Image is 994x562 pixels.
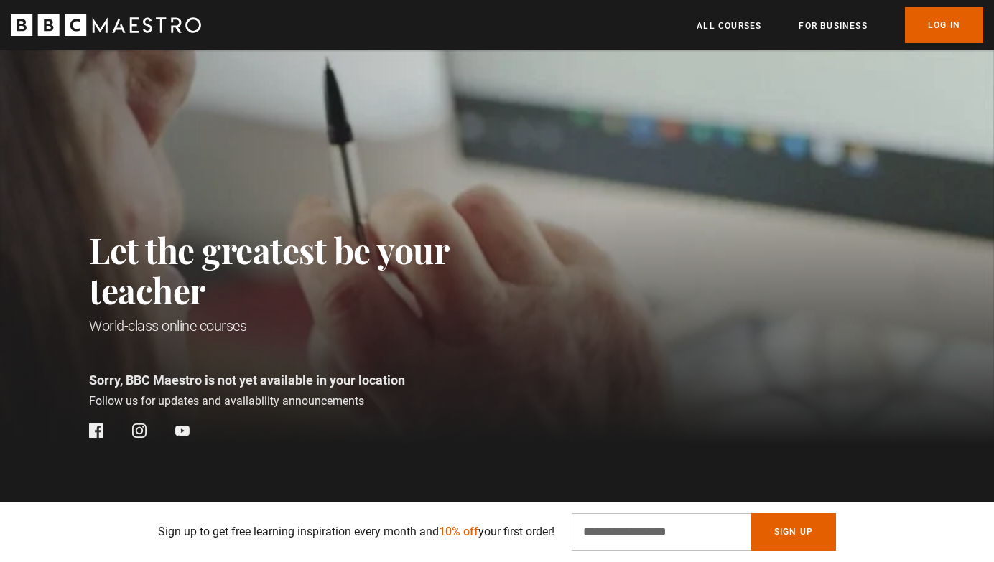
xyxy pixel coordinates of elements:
a: Log In [905,7,983,43]
a: All Courses [697,19,761,33]
p: Follow us for updates and availability announcements [89,393,513,410]
a: For business [799,19,867,33]
span: 10% off [439,525,478,538]
p: Sorry, BBC Maestro is not yet available in your location [89,370,513,390]
nav: Primary [697,7,983,43]
h1: World-class online courses [89,316,513,336]
h2: Let the greatest be your teacher [89,230,513,310]
p: Sign up to get free learning inspiration every month and your first order! [158,523,554,540]
button: Sign Up [751,513,836,551]
svg: BBC Maestro [11,14,201,36]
